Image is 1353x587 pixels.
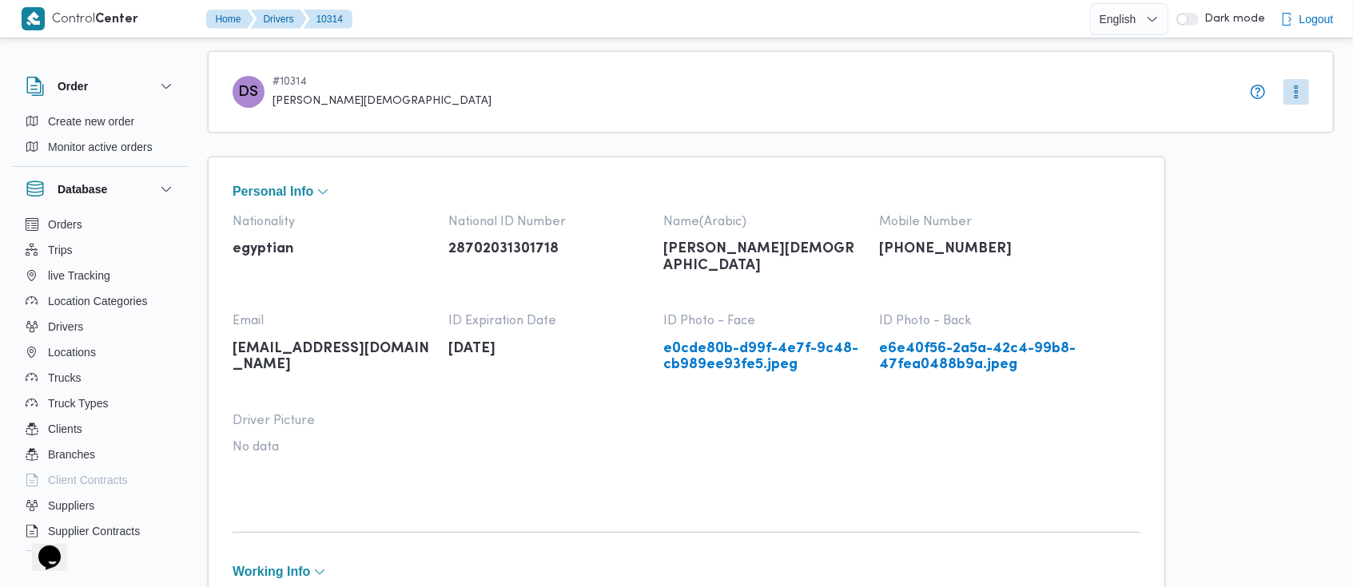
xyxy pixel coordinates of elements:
[19,493,182,518] button: Suppliers
[48,112,134,131] span: Create new order
[448,241,648,258] p: 28702031301718
[448,215,648,229] span: National ID Number
[48,445,95,464] span: Branches
[19,288,182,314] button: Location Categories
[233,565,310,578] span: Working Info
[19,237,182,263] button: Trips
[233,185,313,198] span: Personal Info
[19,544,182,569] button: Devices
[664,241,864,274] p: [PERSON_NAME][DEMOGRAPHIC_DATA]
[48,496,94,515] span: Suppliers
[233,341,432,374] p: [EMAIL_ADDRESS][DOMAIN_NAME]
[48,419,82,438] span: Clients
[48,240,73,260] span: Trips
[206,10,254,29] button: Home
[58,180,107,199] h3: Database
[1274,3,1340,35] button: Logout
[26,180,176,199] button: Database
[96,14,139,26] b: Center
[879,215,1079,229] span: Mobile Number
[19,518,182,544] button: Supplier Contracts
[58,77,88,96] h3: Order
[251,10,307,29] button: Drivers
[233,241,432,258] p: egyptian
[48,266,110,285] span: live Tracking
[664,215,864,229] span: Name(Arabic)
[19,467,182,493] button: Client Contracts
[19,212,182,237] button: Orders
[48,317,83,336] span: Drivers
[13,109,189,166] div: Order
[304,10,352,29] button: 10314
[16,523,67,571] iframe: chat widget
[48,547,88,566] span: Devices
[19,416,182,442] button: Clients
[1299,10,1334,29] span: Logout
[239,76,259,108] span: DS
[1199,13,1266,26] span: Dark mode
[233,215,432,229] span: Nationality
[19,339,182,365] button: Locations
[233,565,1140,578] button: Working Info
[26,77,176,96] button: Order
[48,137,153,157] span: Monitor active orders
[19,442,182,467] button: Branches
[664,341,864,374] a: e0cde80b-d99f-4e7f-9c48-cb989ee93fe5.jpeg
[19,391,182,416] button: Truck Types
[19,134,182,160] button: Monitor active orders
[879,314,1079,328] span: ID Photo - Back
[19,109,182,134] button: Create new order
[19,263,182,288] button: live Tracking
[273,76,491,89] span: # 10314
[48,522,140,541] span: Supplier Contracts
[233,202,1140,503] div: Personal Info
[233,76,265,108] div: Dhiaa Shams Aldin Fthai Msalamai
[233,414,432,428] span: Driver Picture
[48,343,96,362] span: Locations
[273,95,491,108] span: [PERSON_NAME][DEMOGRAPHIC_DATA]
[22,7,45,30] img: X8yXhbKr1z7QwAAAABJRU5ErkJggg==
[448,341,648,358] p: [DATE]
[19,314,182,339] button: Drivers
[48,470,128,490] span: Client Contracts
[48,394,108,413] span: Truck Types
[233,440,432,454] span: No data
[13,212,189,557] div: Database
[1248,82,1267,101] button: info
[664,314,864,328] span: ID Photo - Face
[879,241,1079,258] p: [PHONE_NUMBER]
[1283,79,1309,105] button: More
[233,314,432,328] span: Email
[48,368,81,387] span: Trucks
[448,314,648,328] span: ID Expiration Date
[879,341,1079,374] a: e6e40f56-2a5a-42c4-99b8-47fea0488b9a.jpeg
[48,292,148,311] span: Location Categories
[19,365,182,391] button: Trucks
[233,185,1140,198] button: Personal Info
[48,215,82,234] span: Orders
